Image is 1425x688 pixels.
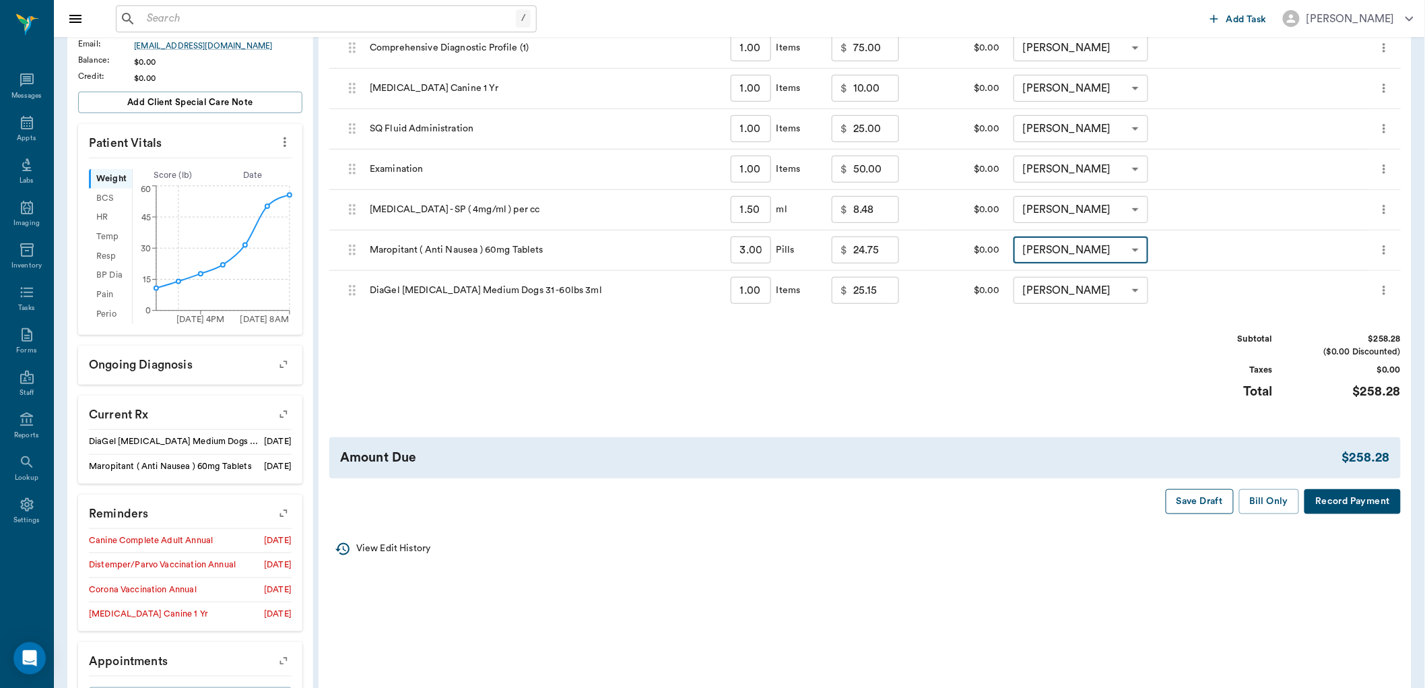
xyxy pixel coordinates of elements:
div: [DATE] [264,584,292,596]
div: [MEDICAL_DATA] - SP ( 4mg/ml ) per cc [363,190,724,230]
p: $ [841,80,848,96]
div: ($0.00 Discounted) [1300,346,1401,358]
div: $258.28 [1342,448,1390,468]
div: Perio [89,305,132,324]
div: Distemper/Parvo Vaccination Annual [89,559,236,571]
div: Items [771,284,801,297]
div: [MEDICAL_DATA] Canine 1 Yr [89,608,208,621]
div: Resp [89,247,132,266]
div: $258.28 [1300,382,1401,402]
button: Bill Only [1239,489,1300,514]
input: 0.00 [853,75,899,102]
button: Add Task [1205,6,1272,31]
div: [PERSON_NAME] [1014,237,1148,263]
tspan: [DATE] 4PM [176,315,225,323]
div: $0.00 [134,56,302,68]
div: Canine Complete Adult Annual [89,534,213,547]
input: 0.00 [853,34,899,61]
div: Date [213,169,293,182]
div: / [516,9,531,28]
div: Items [771,122,801,135]
input: 0.00 [853,277,899,304]
div: $0.00 [926,69,1007,109]
div: Comprehensive Diagnostic Profile (1) [363,28,724,69]
button: more [1374,158,1394,181]
div: [PERSON_NAME] [1014,34,1148,61]
div: $0.00 [926,271,1007,311]
div: SQ Fluid Administration [363,109,724,150]
p: Appointments [78,642,302,676]
input: 0.00 [853,156,899,183]
div: [PERSON_NAME] [1014,156,1148,183]
div: [DATE] [264,608,292,621]
div: Tasks [18,303,35,313]
tspan: 45 [141,213,151,221]
p: View Edit History [356,542,430,556]
div: Pills [771,243,795,257]
div: [MEDICAL_DATA] Canine 1 Yr [363,69,724,109]
div: $0.00 [1300,364,1401,377]
tspan: 0 [145,307,151,315]
div: Amount Due [340,448,1342,468]
p: $ [841,40,848,56]
p: Ongoing diagnosis [78,346,302,379]
button: Add client Special Care Note [78,92,302,113]
div: Score ( lb ) [133,169,213,182]
tspan: 15 [143,276,151,284]
div: BP Dia [89,266,132,286]
div: Items [771,162,801,176]
div: Items [771,41,801,55]
div: [PERSON_NAME] [1014,115,1148,142]
button: more [1374,279,1394,302]
div: Imaging [13,218,40,228]
div: Settings [13,515,40,526]
p: Current Rx [78,396,302,429]
div: Weight [89,169,132,189]
button: message [910,240,917,260]
div: Total [1172,382,1273,402]
div: [PERSON_NAME] [1014,196,1148,223]
div: [DATE] [264,435,292,448]
div: Taxes [1172,364,1273,377]
button: more [1374,77,1394,100]
div: $258.28 [1300,333,1401,346]
p: $ [841,201,848,218]
div: Maropitant ( Anti Nausea ) 60mg Tablets [363,230,724,271]
button: Record Payment [1304,489,1401,514]
button: Save Draft [1166,489,1234,514]
div: Maropitant ( Anti Nausea ) 60mg Tablets [89,460,252,473]
div: Items [771,82,801,95]
tspan: 60 [141,185,151,193]
div: Balance : [78,54,134,66]
p: Patient Vitals [78,124,302,158]
div: [DATE] [264,460,292,473]
div: [EMAIL_ADDRESS][DOMAIN_NAME] [134,40,302,52]
div: $0.00 [926,230,1007,271]
input: 0.00 [853,196,899,223]
div: Corona Vaccination Annual [89,584,197,596]
div: HR [89,208,132,228]
div: DiaGel [MEDICAL_DATA] Medium Dogs 31 -60lbs 3ml [363,271,724,311]
div: Examination [363,150,724,190]
p: $ [841,161,848,177]
button: [PERSON_NAME] [1272,6,1424,31]
p: $ [841,121,848,137]
div: Lookup [15,473,38,483]
div: $0.00 [926,28,1007,69]
p: $ [841,282,848,299]
div: Inventory [11,261,42,271]
div: $0.00 [926,109,1007,150]
span: Add client Special Care Note [127,95,253,110]
div: Reports [14,431,39,441]
div: Pain [89,285,132,305]
div: Forms [16,346,36,356]
button: message [910,199,917,220]
div: BCS [89,189,132,208]
div: [PERSON_NAME] [1014,75,1148,102]
div: [DATE] [264,559,292,571]
div: $0.00 [926,150,1007,190]
div: Labs [20,176,34,186]
div: Email : [78,38,134,50]
div: $0.00 [134,72,302,84]
div: ml [771,203,787,216]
